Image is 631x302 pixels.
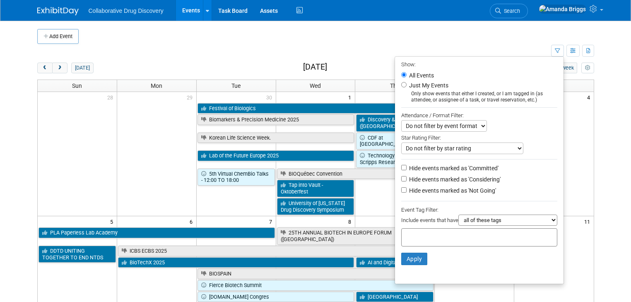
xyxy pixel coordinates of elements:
span: 6 [189,216,196,227]
div: Attendance / Format Filter: [401,111,557,120]
span: 5 [109,216,117,227]
button: next [52,63,67,73]
img: Amanda Briggs [539,5,586,14]
a: Lab of the Future Europe 2025 [197,150,354,161]
span: 7 [268,216,276,227]
span: Search [501,8,520,14]
label: Hide events marked as 'Not Going' [407,186,496,195]
span: 28 [106,92,117,102]
a: Discovery & Development/ Drug Discovery US ([GEOGRAPHIC_DATA])2025 [356,114,513,131]
div: Star Rating Filter: [401,132,557,143]
span: 30 [265,92,276,102]
a: CDF at [GEOGRAPHIC_DATA] [356,133,434,150]
a: BioTechX 2025 [118,257,354,268]
span: Collaborative Drug Discovery [89,7,164,14]
span: 4 [586,92,594,102]
label: Just My Events [407,81,448,89]
span: Tue [231,82,241,89]
a: Search [490,4,528,18]
a: University of [US_STATE] Drug Discovery Symposium [277,198,354,215]
h2: [DATE] [303,63,327,72]
a: 25TH ANNUAL BIOTECH IN EUROPE FORUM ([GEOGRAPHIC_DATA]) [277,227,434,244]
label: Hide events marked as 'Considering' [407,175,501,184]
a: DDTD UNITING TOGETHER TO END NTDS [39,246,116,263]
a: Festival of Biologics [197,103,434,114]
span: 11 [583,216,594,227]
span: 1 [347,92,355,102]
button: [DATE] [71,63,93,73]
a: Biomarkers & Precision Medicine 2025 [197,114,354,125]
span: Sun [72,82,82,89]
button: prev [37,63,53,73]
i: Personalize Calendar [585,65,590,71]
img: ExhibitDay [37,7,79,15]
span: Thu [390,82,400,89]
div: Event Tag Filter: [401,205,557,215]
a: Korean Life Science Week. [197,133,354,143]
button: myCustomButton [581,63,594,73]
span: 8 [347,216,355,227]
button: Add Event [37,29,79,44]
a: PLA Paperless Lab Academy [39,227,275,238]
div: Only show events that either I created, or I am tagged in (as attendee, or assignee of a task, or... [401,91,557,103]
label: All Events [407,72,434,78]
a: BIOSPAIN [197,268,434,279]
span: 29 [186,92,196,102]
a: ICBS ECBS 2025 [118,246,434,256]
button: Apply [401,253,428,265]
button: week [558,63,577,73]
span: Wed [310,82,321,89]
a: 5th Virtual ChemBio Talks - 12:00 TO 18:00 [197,169,275,186]
div: Show: [401,59,557,69]
a: AI and Digital Biology Symposium (ISSCR) [356,257,513,268]
span: Mon [151,82,162,89]
a: Fierce Biotech Summit [197,280,434,291]
a: BIOQuébec Convention [277,169,513,179]
div: Include events that have [401,215,557,228]
label: Hide events marked as 'Committed' [407,164,499,172]
a: Tap into Vault - Oktoberfest [277,180,354,197]
a: Technology Summit at Scripps Research [356,150,434,167]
